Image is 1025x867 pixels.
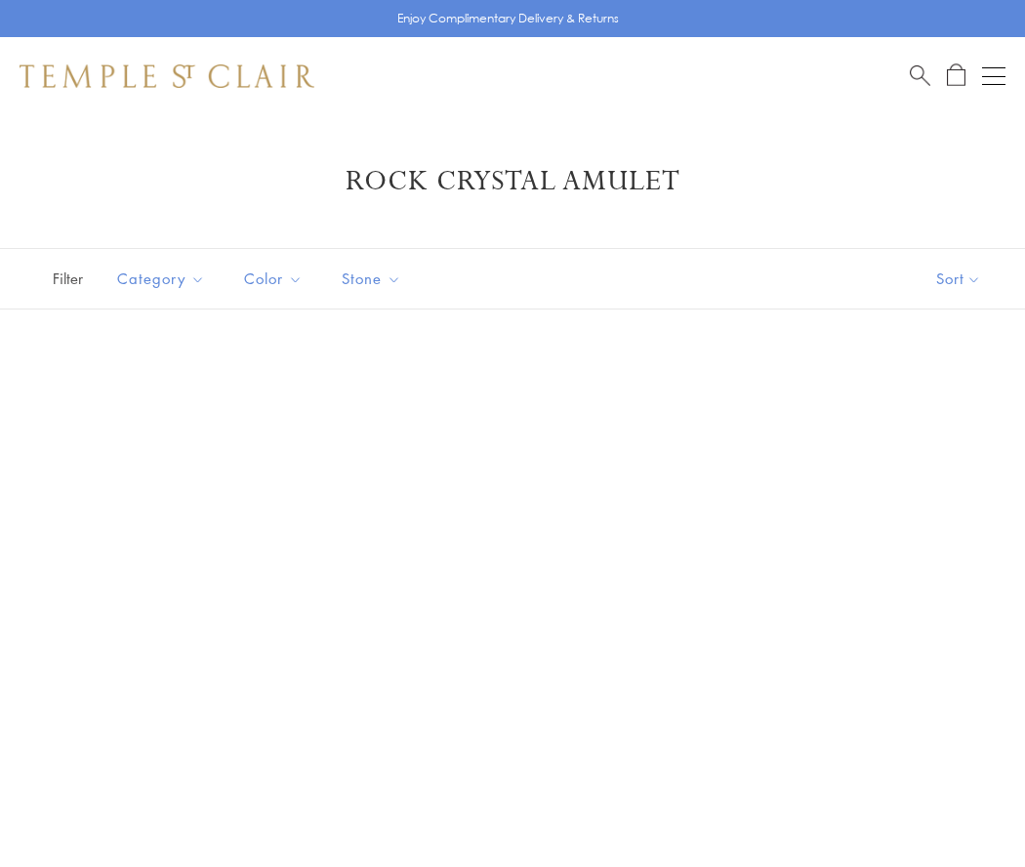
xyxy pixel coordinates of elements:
[910,63,930,88] a: Search
[102,257,220,301] button: Category
[107,267,220,291] span: Category
[49,164,976,199] h1: Rock Crystal Amulet
[229,257,317,301] button: Color
[397,9,619,28] p: Enjoy Complimentary Delivery & Returns
[892,249,1025,309] button: Show sort by
[234,267,317,291] span: Color
[947,63,965,88] a: Open Shopping Bag
[327,257,416,301] button: Stone
[982,64,1005,88] button: Open navigation
[332,267,416,291] span: Stone
[20,64,314,88] img: Temple St. Clair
